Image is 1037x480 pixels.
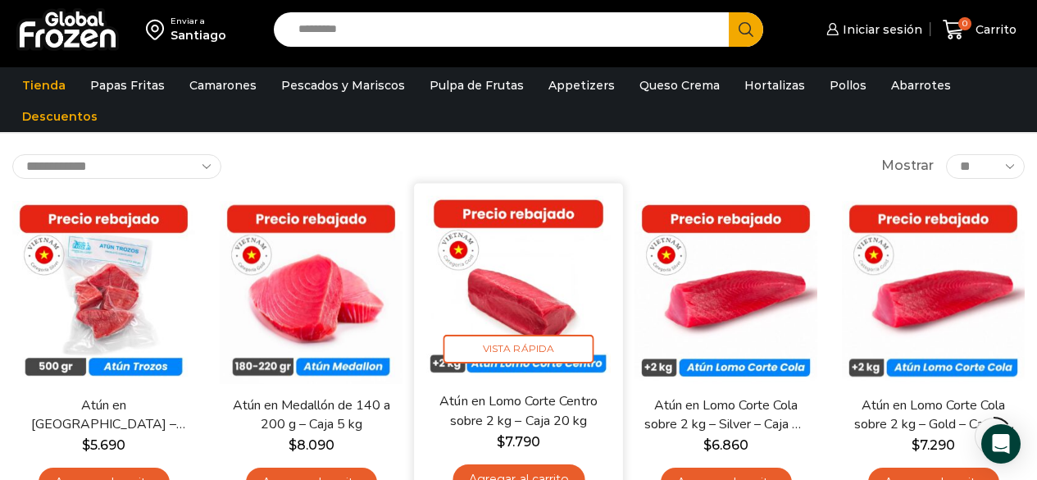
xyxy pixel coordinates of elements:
[822,13,922,46] a: Iniciar sesión
[821,70,875,101] a: Pollos
[443,335,594,363] span: Vista Rápida
[736,70,813,101] a: Hortalizas
[881,157,934,176] span: Mostrar
[912,437,920,453] span: $
[289,437,297,453] span: $
[971,21,1017,38] span: Carrito
[21,396,186,434] a: Atún en [GEOGRAPHIC_DATA] – Caja 10 kg
[540,70,623,101] a: Appetizers
[958,17,971,30] span: 0
[939,11,1021,49] a: 0 Carrito
[171,27,226,43] div: Santiago
[497,433,505,449] span: $
[289,437,334,453] bdi: 8.090
[273,70,413,101] a: Pescados y Mariscos
[981,424,1021,464] div: Open Intercom Messenger
[631,70,728,101] a: Queso Crema
[181,70,265,101] a: Camarones
[82,70,173,101] a: Papas Fritas
[12,154,221,179] select: Pedido de la tienda
[82,437,125,453] bdi: 5.690
[703,437,748,453] bdi: 6.860
[497,433,540,449] bdi: 7.790
[14,70,74,101] a: Tienda
[229,396,393,434] a: Atún en Medallón de 140 a 200 g – Caja 5 kg
[851,396,1016,434] a: Atún en Lomo Corte Cola sobre 2 kg – Gold – Caja 20 kg
[912,437,955,453] bdi: 7.290
[883,70,959,101] a: Abarrotes
[146,16,171,43] img: address-field-icon.svg
[729,12,763,47] button: Search button
[421,70,532,101] a: Pulpa de Frutas
[839,21,922,38] span: Iniciar sesión
[171,16,226,27] div: Enviar a
[82,437,90,453] span: $
[14,101,106,132] a: Descuentos
[435,392,601,431] a: Atún en Lomo Corte Centro sobre 2 kg – Caja 20 kg
[703,437,712,453] span: $
[644,396,808,434] a: Atún en Lomo Corte Cola sobre 2 kg – Silver – Caja 20 kg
